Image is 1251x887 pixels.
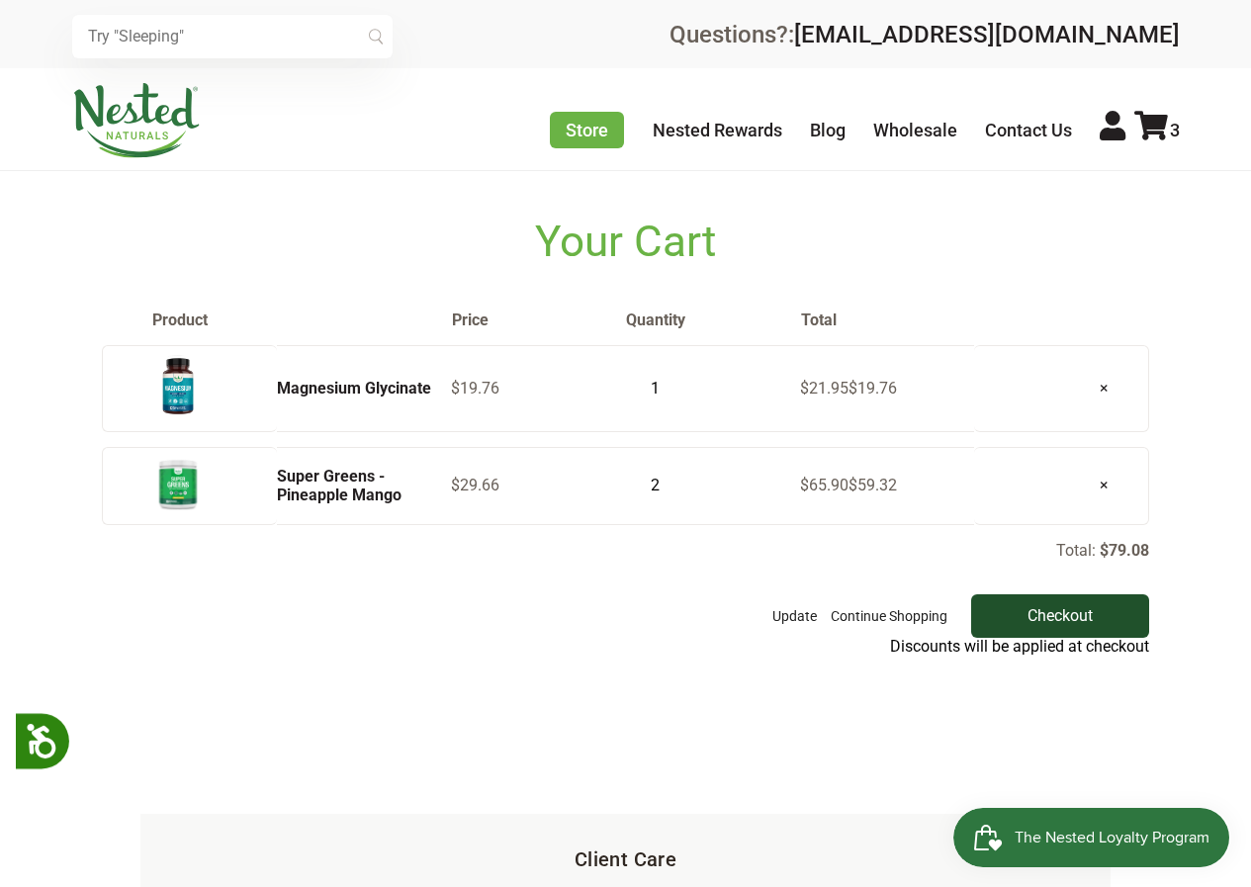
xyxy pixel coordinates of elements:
[102,638,1149,656] div: Discounts will be applied at checkout
[810,120,846,140] a: Blog
[625,310,799,330] th: Quantity
[1084,363,1124,413] a: ×
[873,120,957,140] a: Wholesale
[653,120,782,140] a: Nested Rewards
[826,594,952,638] a: Continue Shopping
[102,310,451,330] th: Product
[800,476,897,494] span: $65.90
[153,354,203,418] img: Magnesium Glycinate - USA
[102,540,1149,637] div: Total:
[800,379,897,398] span: $21.95
[767,594,822,638] button: Update
[1100,541,1149,560] p: $79.08
[72,83,201,158] img: Nested Naturals
[1134,120,1180,140] a: 3
[172,845,1079,873] h5: Client Care
[1084,460,1124,510] a: ×
[451,476,499,494] span: $29.66
[985,120,1072,140] a: Contact Us
[277,467,402,503] a: Super Greens - Pineapple Mango
[800,310,974,330] th: Total
[72,15,393,58] input: Try "Sleeping"
[102,217,1149,267] h1: Your Cart
[670,23,1180,46] div: Questions?:
[451,310,625,330] th: Price
[953,808,1231,867] iframe: Button to open loyalty program pop-up
[849,476,897,494] span: $59.32
[277,379,431,398] a: Magnesium Glycinate
[794,21,1180,48] a: [EMAIL_ADDRESS][DOMAIN_NAME]
[849,379,897,398] span: $19.76
[550,112,624,148] a: Store
[1170,120,1180,140] span: 3
[971,594,1149,638] input: Checkout
[451,379,499,398] span: $19.76
[153,456,203,512] img: Super Greens - Pineapple Mango - 30 Servings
